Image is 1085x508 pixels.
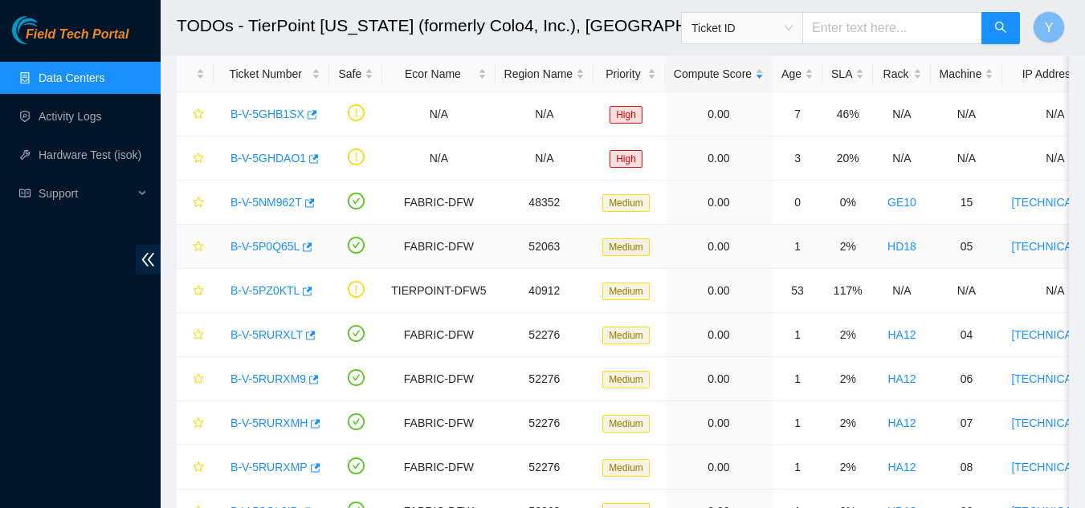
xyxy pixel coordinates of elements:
[665,313,773,357] td: 0.00
[602,327,650,344] span: Medium
[382,401,495,445] td: FABRIC-DFW
[1045,18,1054,38] span: Y
[822,313,873,357] td: 2%
[193,329,204,342] span: star
[496,445,594,490] td: 52276
[602,238,650,256] span: Medium
[665,401,773,445] td: 0.00
[193,241,204,254] span: star
[230,240,300,253] a: B-V-5P0Q65L
[348,325,365,342] span: check-circle
[887,240,916,253] a: HD18
[802,12,982,44] input: Enter text here...
[822,136,873,181] td: 20%
[39,177,133,209] span: Support
[665,445,773,490] td: 0.00
[348,457,365,474] span: check-circle
[193,373,204,386] span: star
[382,225,495,269] td: FABRIC-DFW
[348,148,365,165] span: exclamation-circle
[887,196,916,209] a: GE10
[691,16,793,40] span: Ticket ID
[39,148,141,161] a: Hardware Test (isok)
[348,104,365,121] span: exclamation-circle
[822,269,873,313] td: 117%
[230,108,304,120] a: B-V-5GHB1SX
[931,92,1003,136] td: N/A
[773,445,822,490] td: 1
[193,197,204,209] span: star
[230,461,308,473] a: B-V-5RURXMP
[610,106,642,124] span: High
[887,372,916,385] a: HA12
[193,417,204,430] span: star
[773,181,822,225] td: 0
[931,445,1003,490] td: 08
[602,459,650,477] span: Medium
[994,21,1007,36] span: search
[193,461,204,474] span: star
[382,357,495,401] td: FABRIC-DFW
[822,357,873,401] td: 2%
[382,445,495,490] td: FABRIC-DFW
[665,225,773,269] td: 0.00
[382,313,495,357] td: FABRIC-DFW
[348,413,365,430] span: check-circle
[887,328,916,341] a: HA12
[873,136,930,181] td: N/A
[822,181,873,225] td: 0%
[348,193,365,209] span: check-circle
[193,108,204,121] span: star
[193,285,204,298] span: star
[981,12,1020,44] button: search
[186,322,205,347] button: star
[665,136,773,181] td: 0.00
[186,234,205,259] button: star
[602,282,650,300] span: Medium
[39,110,102,123] a: Activity Logs
[822,225,873,269] td: 2%
[1033,11,1065,43] button: Y
[931,136,1003,181] td: N/A
[186,101,205,127] button: star
[665,357,773,401] td: 0.00
[873,269,930,313] td: N/A
[602,415,650,433] span: Medium
[602,194,650,212] span: Medium
[822,445,873,490] td: 2%
[773,357,822,401] td: 1
[382,136,495,181] td: N/A
[230,196,302,209] a: B-V-5NM962T
[665,269,773,313] td: 0.00
[230,284,300,297] a: B-V-5PZ0KTL
[773,401,822,445] td: 1
[931,357,1003,401] td: 06
[873,92,930,136] td: N/A
[12,29,128,50] a: Akamai TechnologiesField Tech Portal
[665,92,773,136] td: 0.00
[230,328,303,341] a: B-V-5RURXLT
[496,136,594,181] td: N/A
[348,281,365,298] span: exclamation-circle
[496,357,594,401] td: 52276
[12,16,81,44] img: Akamai Technologies
[931,313,1003,357] td: 04
[931,181,1003,225] td: 15
[230,372,306,385] a: B-V-5RURXM9
[822,92,873,136] td: 46%
[186,366,205,392] button: star
[887,461,916,473] a: HA12
[26,27,128,43] span: Field Tech Portal
[186,454,205,480] button: star
[136,245,161,274] span: double-left
[610,150,642,168] span: High
[19,188,31,199] span: read
[348,369,365,386] span: check-circle
[230,152,306,165] a: B-V-5GHDAO1
[496,269,594,313] td: 40912
[230,417,308,429] a: B-V-5RURXMH
[496,401,594,445] td: 52276
[773,225,822,269] td: 1
[193,152,204,165] span: star
[602,371,650,388] span: Medium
